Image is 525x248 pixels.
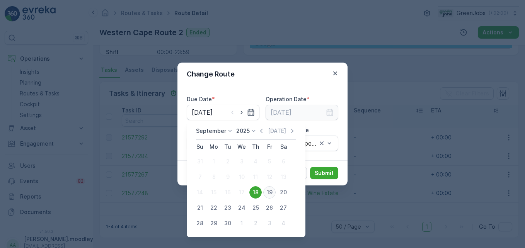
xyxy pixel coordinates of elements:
[262,140,276,154] th: Friday
[249,217,262,229] div: 2
[235,186,248,199] div: 17
[249,186,262,199] div: 18
[194,217,206,229] div: 28
[196,127,226,135] p: September
[208,217,220,229] div: 29
[277,171,290,183] div: 13
[222,171,234,183] div: 9
[208,202,220,214] div: 22
[263,171,276,183] div: 12
[277,202,290,214] div: 27
[235,217,248,229] div: 1
[266,96,307,102] label: Operation Date
[222,155,234,168] div: 2
[236,127,250,135] p: 2025
[263,202,276,214] div: 26
[268,127,286,135] p: [DATE]
[263,217,276,229] div: 3
[221,140,235,154] th: Tuesday
[263,186,276,199] div: 19
[315,169,334,177] p: Submit
[187,69,235,80] p: Change Route
[235,155,248,168] div: 3
[235,140,249,154] th: Wednesday
[276,140,290,154] th: Saturday
[207,140,221,154] th: Monday
[249,202,262,214] div: 25
[222,186,234,199] div: 16
[266,105,338,120] input: dd/mm/yyyy
[263,155,276,168] div: 5
[187,105,259,120] input: dd/mm/yyyy
[194,171,206,183] div: 7
[208,186,220,199] div: 15
[194,155,206,168] div: 31
[249,171,262,183] div: 11
[249,155,262,168] div: 4
[222,217,234,229] div: 30
[235,202,248,214] div: 24
[208,171,220,183] div: 8
[194,186,206,199] div: 14
[277,186,290,199] div: 20
[193,140,207,154] th: Sunday
[249,140,262,154] th: Thursday
[187,96,212,102] label: Due Date
[310,167,338,179] button: Submit
[208,155,220,168] div: 1
[235,171,248,183] div: 10
[222,202,234,214] div: 23
[277,217,290,229] div: 4
[194,202,206,214] div: 21
[277,155,290,168] div: 6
